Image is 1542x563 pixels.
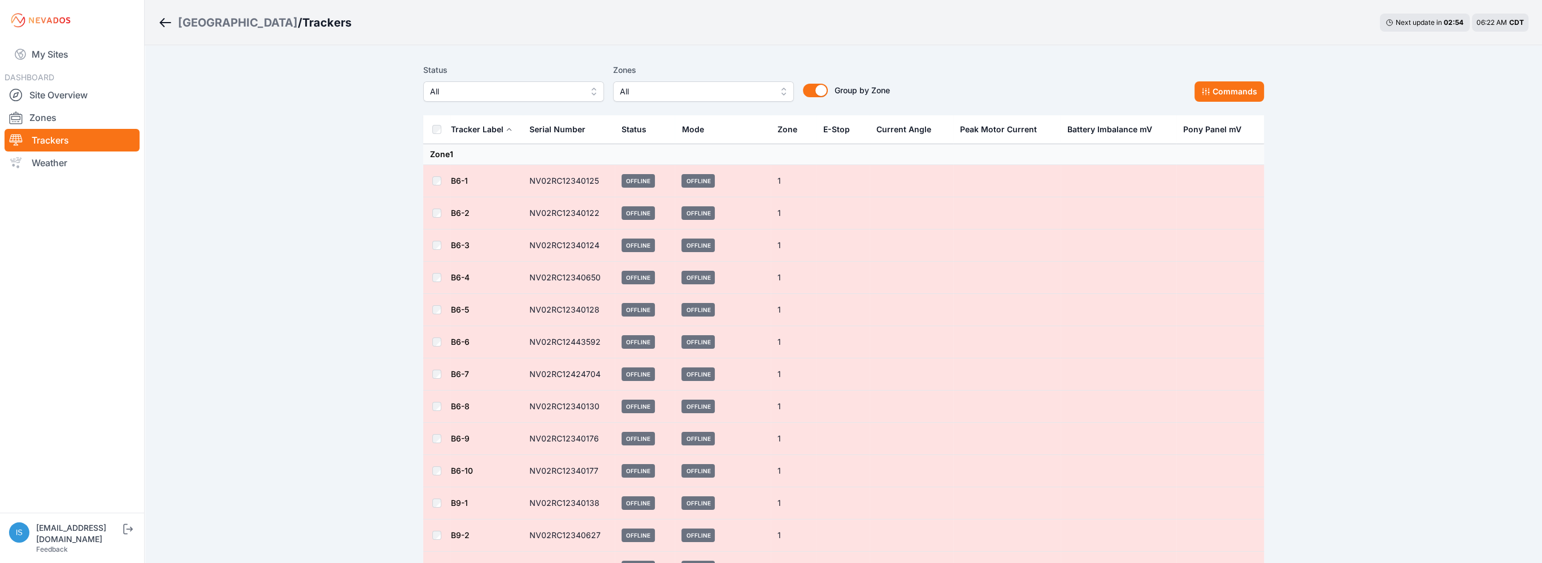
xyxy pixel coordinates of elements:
[5,106,140,129] a: Zones
[876,124,931,135] div: Current Angle
[523,262,615,294] td: NV02RC12340650
[451,240,470,250] a: B6-3
[1067,116,1161,143] button: Battery Imbalance mV
[9,11,72,29] img: Nevados
[771,487,816,519] td: 1
[681,367,715,381] span: Offline
[622,124,646,135] div: Status
[771,455,816,487] td: 1
[1396,18,1442,27] span: Next update in
[302,15,351,31] h3: Trackers
[523,326,615,358] td: NV02RC12443592
[451,337,470,347] a: B6-6
[622,529,655,542] span: Offline
[1183,116,1250,143] button: Pony Panel mV
[771,294,816,326] td: 1
[1067,124,1152,135] div: Battery Imbalance mV
[960,116,1046,143] button: Peak Motor Current
[622,239,655,252] span: Offline
[681,239,715,252] span: Offline
[430,85,581,98] span: All
[523,487,615,519] td: NV02RC12340138
[613,63,794,77] label: Zones
[622,496,655,510] span: Offline
[1194,81,1264,102] button: Commands
[5,151,140,174] a: Weather
[36,545,68,553] a: Feedback
[681,464,715,478] span: Offline
[823,116,859,143] button: E-Stop
[622,432,655,445] span: Offline
[771,229,816,262] td: 1
[523,358,615,391] td: NV02RC12424704
[622,206,655,220] span: Offline
[622,367,655,381] span: Offline
[771,423,816,455] td: 1
[1476,18,1507,27] span: 06:22 AM
[681,271,715,284] span: Offline
[158,8,351,37] nav: Breadcrumb
[622,116,655,143] button: Status
[771,519,816,552] td: 1
[681,303,715,317] span: Offline
[681,116,713,143] button: Mode
[681,124,703,135] div: Mode
[36,522,121,545] div: [EMAIL_ADDRESS][DOMAIN_NAME]
[777,124,797,135] div: Zone
[1509,18,1524,27] span: CDT
[423,144,1264,165] td: Zone 1
[5,84,140,106] a: Site Overview
[622,400,655,413] span: Offline
[451,305,469,314] a: B6-5
[622,303,655,317] span: Offline
[835,85,890,95] span: Group by Zone
[523,165,615,197] td: NV02RC12340125
[771,326,816,358] td: 1
[771,391,816,423] td: 1
[451,124,503,135] div: Tracker Label
[771,358,816,391] td: 1
[1444,18,1464,27] div: 02 : 54
[681,335,715,349] span: Offline
[620,85,771,98] span: All
[298,15,302,31] span: /
[681,400,715,413] span: Offline
[451,498,468,508] a: B9-1
[613,81,794,102] button: All
[771,197,816,229] td: 1
[622,174,655,188] span: Offline
[451,208,470,218] a: B6-2
[423,63,604,77] label: Status
[451,272,470,282] a: B6-4
[823,124,850,135] div: E-Stop
[523,519,615,552] td: NV02RC12340627
[523,391,615,423] td: NV02RC12340130
[451,530,470,540] a: B9-2
[529,124,585,135] div: Serial Number
[523,197,615,229] td: NV02RC12340122
[451,176,468,185] a: B6-1
[622,464,655,478] span: Offline
[771,262,816,294] td: 1
[5,72,54,82] span: DASHBOARD
[681,529,715,542] span: Offline
[876,116,940,143] button: Current Angle
[681,206,715,220] span: Offline
[9,522,29,543] img: iswagart@prim.com
[777,116,806,143] button: Zone
[451,466,473,475] a: B6-10
[960,124,1037,135] div: Peak Motor Current
[622,335,655,349] span: Offline
[5,129,140,151] a: Trackers
[681,174,715,188] span: Offline
[523,294,615,326] td: NV02RC12340128
[451,401,470,411] a: B6-8
[622,271,655,284] span: Offline
[178,15,298,31] a: [GEOGRAPHIC_DATA]
[451,434,470,443] a: B6-9
[451,369,469,379] a: B6-7
[523,229,615,262] td: NV02RC12340124
[771,165,816,197] td: 1
[523,423,615,455] td: NV02RC12340176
